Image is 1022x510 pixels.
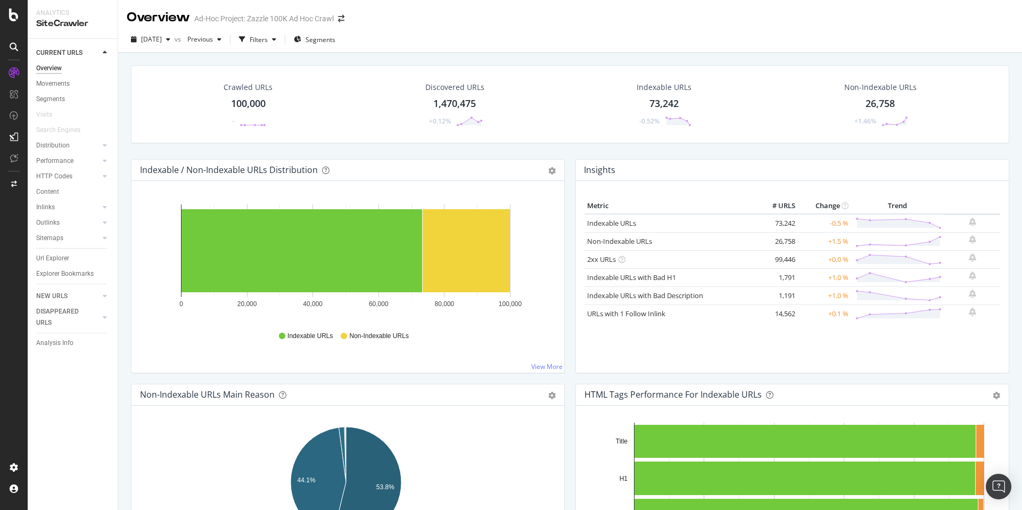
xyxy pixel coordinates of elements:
div: SiteCrawler [36,18,109,30]
div: 73,242 [649,97,679,111]
a: Search Engines [36,125,91,136]
div: 100,000 [231,97,266,111]
td: 14,562 [755,305,798,323]
div: Indexable URLs [637,82,691,93]
div: Crawled URLs [224,82,273,93]
div: Non-Indexable URLs Main Reason [140,389,275,400]
a: Movements [36,78,110,89]
div: Non-Indexable URLs [844,82,917,93]
div: Explorer Bookmarks [36,268,94,279]
text: 20,000 [237,300,257,308]
div: HTML Tags Performance for Indexable URLs [584,389,762,400]
div: Ad-Hoc Project: Zazzle 100K Ad Hoc Crawl [194,13,334,24]
a: Content [36,186,110,198]
div: bell-plus [969,308,976,316]
div: CURRENT URLS [36,47,83,59]
td: -0.5 % [798,214,851,233]
a: CURRENT URLS [36,47,100,59]
div: - [232,117,234,126]
div: Content [36,186,59,198]
td: 99,446 [755,250,798,268]
td: +0.0 % [798,250,851,268]
a: Segments [36,94,110,105]
div: Url Explorer [36,253,69,264]
div: Segments [36,94,65,105]
div: bell-plus [969,272,976,280]
div: bell-plus [969,290,976,298]
a: Performance [36,155,100,167]
a: View More [531,362,563,371]
a: DISAPPEARED URLS [36,306,100,328]
text: 80,000 [435,300,455,308]
td: +1.0 % [798,268,851,286]
div: +1.46% [854,117,876,126]
a: Non-Indexable URLs [587,236,652,246]
div: +0.12% [429,117,451,126]
button: Segments [290,31,340,48]
div: Distribution [36,140,70,151]
td: +0.1 % [798,305,851,323]
div: bell-plus [969,235,976,244]
text: 100,000 [499,300,522,308]
a: Indexable URLs with Bad Description [587,291,703,300]
div: Overview [127,9,190,27]
td: 1,791 [755,268,798,286]
td: +1.5 % [798,232,851,250]
div: -0.52% [639,117,660,126]
div: gear [548,392,556,399]
div: Visits [36,109,52,120]
button: Previous [183,31,226,48]
div: arrow-right-arrow-left [338,15,344,22]
div: NEW URLS [36,291,68,302]
td: 73,242 [755,214,798,233]
a: Explorer Bookmarks [36,268,110,279]
div: Search Engines [36,125,80,136]
div: Analytics [36,9,109,18]
a: Url Explorer [36,253,110,264]
span: Non-Indexable URLs [349,332,408,341]
div: 1,470,475 [433,97,476,111]
a: 2xx URLs [587,254,616,264]
div: Indexable / Non-Indexable URLs Distribution [140,164,318,175]
span: vs [175,35,183,44]
button: Filters [235,31,281,48]
text: 60,000 [369,300,389,308]
a: Indexable URLs [587,218,636,228]
td: 26,758 [755,232,798,250]
a: Distribution [36,140,100,151]
button: [DATE] [127,31,175,48]
div: bell-plus [969,253,976,262]
div: Sitemaps [36,233,63,244]
a: Inlinks [36,202,100,213]
div: bell-plus [969,218,976,226]
span: Indexable URLs [287,332,333,341]
svg: A chart. [140,198,552,322]
th: Change [798,198,851,214]
h4: Insights [584,163,615,177]
a: HTTP Codes [36,171,100,182]
th: Metric [584,198,755,214]
text: 44.1% [298,476,316,484]
span: Segments [306,35,335,44]
div: gear [993,392,1000,399]
div: HTTP Codes [36,171,72,182]
span: 2025 Sep. 12th [141,35,162,44]
span: Previous [183,35,213,44]
text: 53.8% [376,483,394,491]
a: NEW URLS [36,291,100,302]
div: Filters [250,35,268,44]
a: Outlinks [36,217,100,228]
td: +1.0 % [798,286,851,305]
a: Analysis Info [36,338,110,349]
div: Performance [36,155,73,167]
text: H1 [620,475,628,482]
div: gear [548,167,556,175]
div: Overview [36,63,62,74]
div: Analysis Info [36,338,73,349]
a: URLs with 1 Follow Inlink [587,309,665,318]
div: 26,758 [866,97,895,111]
div: Discovered URLs [425,82,484,93]
text: Title [616,438,628,445]
a: Indexable URLs with Bad H1 [587,273,676,282]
